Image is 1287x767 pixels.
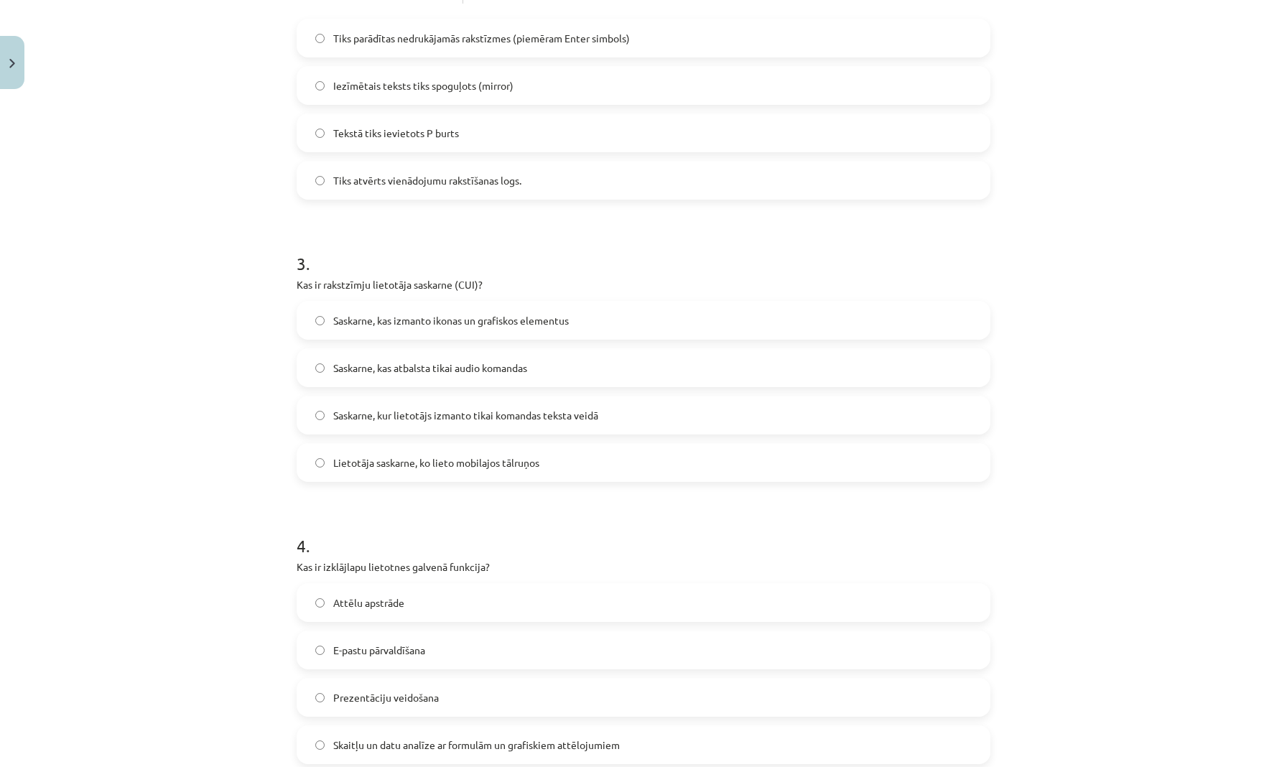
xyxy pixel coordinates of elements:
span: Saskarne, kur lietotājs izmanto tikai komandas teksta veidā [333,408,598,423]
input: Saskarne, kur lietotājs izmanto tikai komandas teksta veidā [315,411,325,420]
input: E-pastu pārvaldīšana [315,646,325,655]
input: Attēlu apstrāde [315,598,325,608]
input: Tiks atvērts vienādojumu rakstīšanas logs. [315,176,325,185]
span: Saskarne, kas atbalsta tikai audio komandas [333,361,527,376]
span: Saskarne, kas izmanto ikonas un grafiskos elementus [333,313,569,328]
input: Lietotāja saskarne, ko lieto mobilajos tālruņos [315,458,325,468]
p: Kas ir izklājlapu lietotnes galvenā funkcija? [297,559,990,575]
input: Prezentāciju veidošana [315,693,325,702]
input: Saskarne, kas izmanto ikonas un grafiskos elementus [315,316,325,325]
span: E-pastu pārvaldīšana [333,643,425,658]
input: Saskarne, kas atbalsta tikai audio komandas [315,363,325,373]
span: Iezīmētais teksts tiks spoguļots (mirror) [333,78,514,93]
span: Tekstā tiks ievietots P burts [333,126,459,141]
img: icon-close-lesson-0947bae3869378f0d4975bcd49f059093ad1ed9edebbc8119c70593378902aed.svg [9,59,15,68]
p: Kas ir rakstzīmju lietotāja saskarne (CUI)? [297,277,990,292]
input: Tiks parādītas nedrukājamās rakstīzmes (piemēram Enter simbols) [315,34,325,43]
span: Lietotāja saskarne, ko lieto mobilajos tālruņos [333,455,539,470]
input: Tekstā tiks ievietots P burts [315,129,325,138]
input: Skaitļu un datu analīze ar formulām un grafiskiem attēlojumiem [315,740,325,750]
span: Prezentāciju veidošana [333,690,439,705]
input: Iezīmētais teksts tiks spoguļots (mirror) [315,81,325,90]
span: Attēlu apstrāde [333,595,404,610]
span: Tiks atvērts vienādojumu rakstīšanas logs. [333,173,521,188]
h1: 4 . [297,511,990,555]
h1: 3 . [297,228,990,273]
span: Skaitļu un datu analīze ar formulām un grafiskiem attēlojumiem [333,738,620,753]
span: Tiks parādītas nedrukājamās rakstīzmes (piemēram Enter simbols) [333,31,630,46]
